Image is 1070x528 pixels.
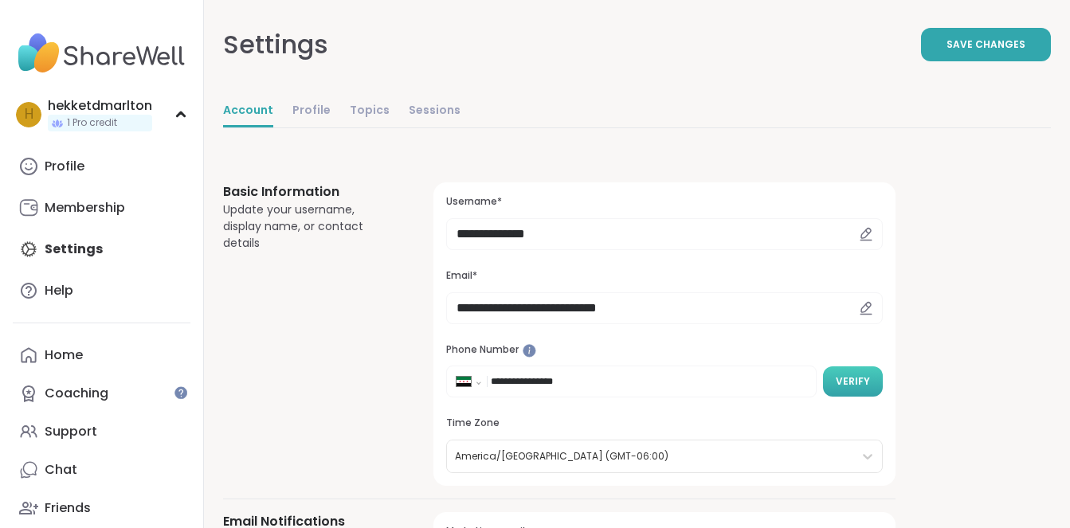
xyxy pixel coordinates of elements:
span: Verify [836,374,870,389]
a: Coaching [13,374,190,413]
span: Save Changes [947,37,1025,52]
a: Home [13,336,190,374]
a: Friends [13,489,190,527]
div: Home [45,346,83,364]
div: Settings [223,25,328,64]
a: Topics [350,96,390,127]
a: Support [13,413,190,451]
a: Profile [292,96,331,127]
div: hekketdmarlton [48,97,152,115]
div: Friends [45,499,91,517]
button: Save Changes [921,28,1051,61]
a: Chat [13,451,190,489]
div: Update your username, display name, or contact details [223,201,395,252]
span: 1 Pro credit [67,116,117,130]
h3: Time Zone [446,417,883,430]
div: Membership [45,199,125,217]
iframe: Spotlight [523,344,536,358]
a: Help [13,272,190,310]
a: Sessions [409,96,461,127]
h3: Email* [446,269,883,283]
h3: Basic Information [223,182,395,201]
a: Membership [13,189,190,227]
div: Chat [45,461,77,479]
div: Profile [45,158,84,175]
span: h [25,104,33,125]
a: Account [223,96,273,127]
div: Help [45,282,73,299]
h3: Phone Number [446,343,883,357]
button: Verify [823,366,883,397]
img: ShareWell Nav Logo [13,25,190,81]
iframe: Spotlight [174,386,187,399]
div: Coaching [45,385,108,402]
h3: Username* [446,195,883,209]
div: Support [45,423,97,440]
a: Profile [13,147,190,186]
